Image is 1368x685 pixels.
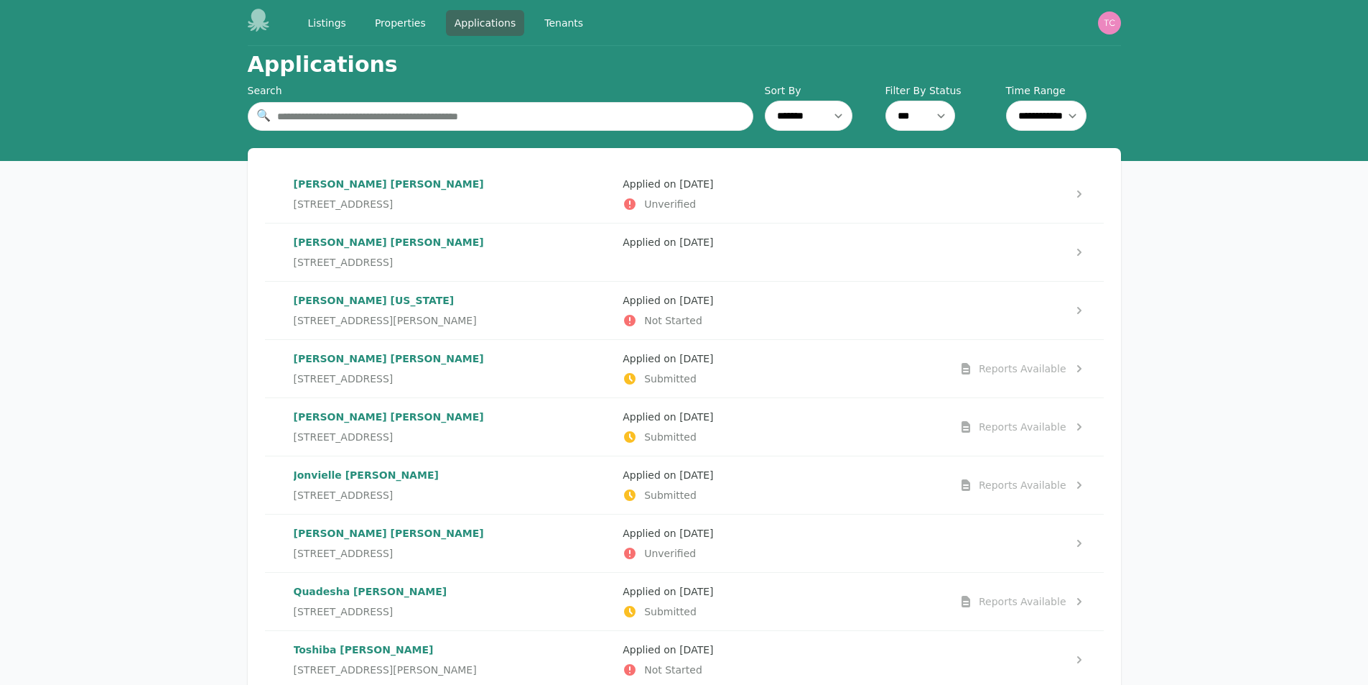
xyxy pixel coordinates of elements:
div: Reports Available [979,420,1066,434]
a: Jonvielle [PERSON_NAME][STREET_ADDRESS]Applied on [DATE]SubmittedReports Available [265,456,1104,514]
p: Quadesha [PERSON_NAME] [294,584,612,599]
a: [PERSON_NAME] [PERSON_NAME][STREET_ADDRESS]Applied on [DATE]SubmittedReports Available [265,398,1104,456]
p: Applied on [623,526,941,541]
div: Reports Available [979,478,1066,492]
span: [STREET_ADDRESS] [294,546,394,561]
a: [PERSON_NAME] [PERSON_NAME][STREET_ADDRESS]Applied on [DATE] [265,224,1104,281]
p: Jonvielle [PERSON_NAME] [294,468,612,482]
p: Applied on [623,235,941,249]
a: [PERSON_NAME] [PERSON_NAME][STREET_ADDRESS]Applied on [DATE]SubmittedReports Available [265,340,1104,397]
p: Applied on [623,177,941,191]
time: [DATE] [679,353,713,364]
p: Unverified [623,197,941,211]
span: [STREET_ADDRESS][PERSON_NAME] [294,313,477,328]
a: [PERSON_NAME] [PERSON_NAME][STREET_ADDRESS]Applied on [DATE]Unverified [265,165,1104,223]
div: Reports Available [979,594,1066,609]
time: [DATE] [679,295,713,306]
a: [PERSON_NAME] [US_STATE][STREET_ADDRESS][PERSON_NAME]Applied on [DATE]Not Started [265,282,1104,339]
time: [DATE] [679,469,713,481]
p: [PERSON_NAME] [US_STATE] [294,293,612,308]
p: Applied on [623,410,941,424]
a: Applications [446,10,525,36]
p: Applied on [623,468,941,482]
p: Unverified [623,546,941,561]
span: [STREET_ADDRESS] [294,430,394,444]
span: [STREET_ADDRESS][PERSON_NAME] [294,663,477,677]
p: Submitted [623,488,941,502]
a: Quadesha [PERSON_NAME][STREET_ADDRESS]Applied on [DATE]SubmittedReports Available [265,573,1104,630]
p: [PERSON_NAME] [PERSON_NAME] [294,177,612,191]
time: [DATE] [679,528,713,539]
span: [STREET_ADDRESS] [294,488,394,502]
span: [STREET_ADDRESS] [294,197,394,211]
p: Not Started [623,663,941,677]
a: [PERSON_NAME] [PERSON_NAME][STREET_ADDRESS]Applied on [DATE]Unverified [265,515,1104,572]
p: Submitted [623,604,941,619]
p: [PERSON_NAME] [PERSON_NAME] [294,235,612,249]
label: Time Range [1006,83,1121,98]
label: Filter By Status [885,83,1000,98]
p: [PERSON_NAME] [PERSON_NAME] [294,526,612,541]
label: Sort By [765,83,880,98]
time: [DATE] [679,178,713,190]
p: Toshiba [PERSON_NAME] [294,643,612,657]
div: Reports Available [979,362,1066,376]
span: [STREET_ADDRESS] [294,255,394,270]
p: [PERSON_NAME] [PERSON_NAME] [294,410,612,424]
time: [DATE] [679,586,713,597]
a: Properties [366,10,434,36]
span: [STREET_ADDRESS] [294,604,394,619]
time: [DATE] [679,644,713,656]
time: [DATE] [679,236,713,248]
p: Submitted [623,372,941,386]
span: [STREET_ADDRESS] [294,372,394,386]
a: Listings [299,10,355,36]
div: Search [248,83,753,98]
p: Applied on [623,293,941,308]
time: [DATE] [679,411,713,423]
a: Tenants [536,10,592,36]
p: Applied on [623,643,941,657]
p: Submitted [623,430,941,444]
p: Applied on [623,351,941,366]
h1: Applications [248,52,398,78]
p: Applied on [623,584,941,599]
p: [PERSON_NAME] [PERSON_NAME] [294,351,612,366]
p: Not Started [623,313,941,328]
